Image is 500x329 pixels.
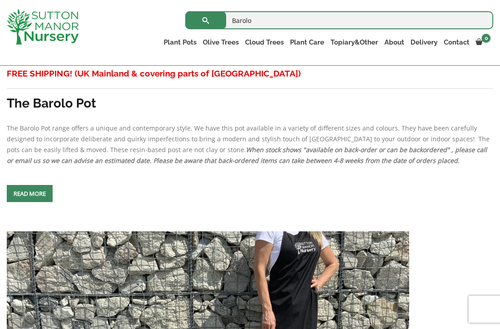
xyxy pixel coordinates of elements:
img: logo [7,9,79,45]
div: The Barolo Pot range offers a unique and contemporary style. We have this pot available in a vari... [7,65,493,166]
em: When stock shows "available on back-order or can be backordered" , please call or email us so we ... [7,145,487,165]
a: Topiary&Other [327,36,381,49]
input: Search... [185,11,493,29]
a: Read more [7,185,53,202]
a: Delivery [407,36,441,49]
h3: FREE SHIPPING! (UK Mainland & covering parts of [GEOGRAPHIC_DATA]) [7,65,493,82]
a: Contact [441,36,473,49]
strong: The Barolo Pot [7,96,96,111]
a: Cloud Trees [242,36,287,49]
a: Plant Care [287,36,327,49]
a: Plant Pots [161,36,200,49]
span: 0 [482,34,491,43]
a: Olive Trees [200,36,242,49]
a: 0 [473,36,493,49]
a: About [381,36,407,49]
